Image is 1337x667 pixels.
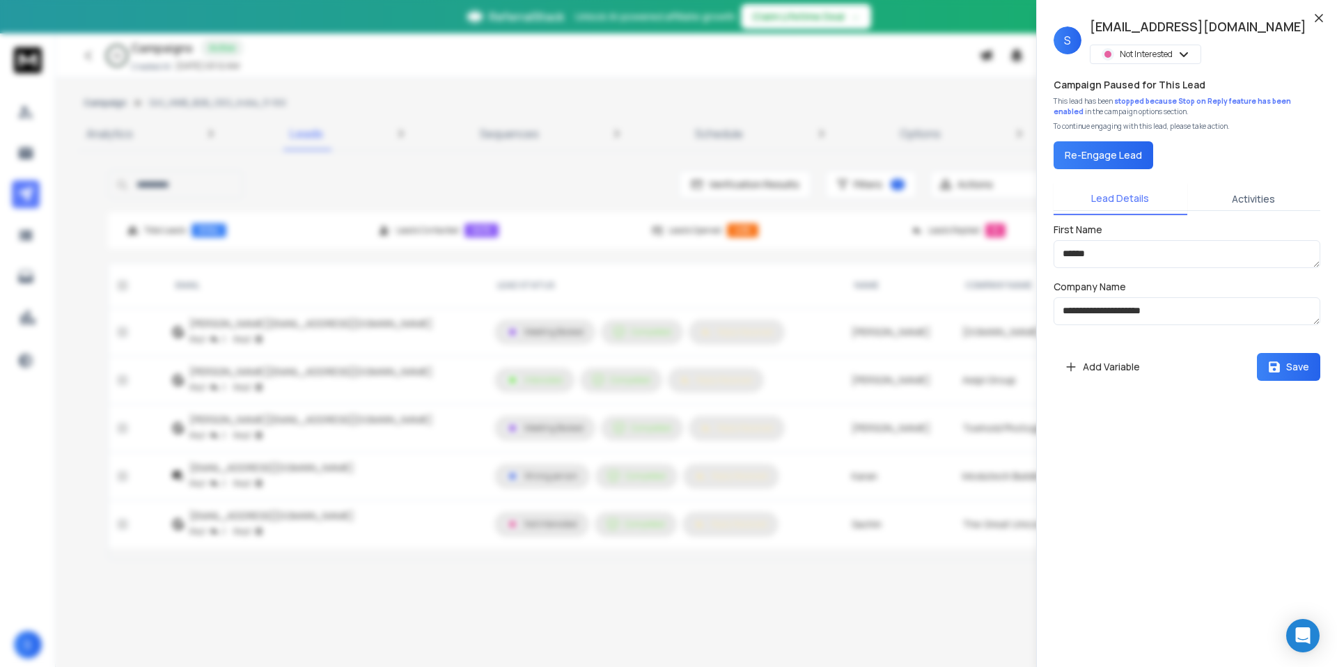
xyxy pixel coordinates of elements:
[1120,49,1173,60] p: Not Interested
[1054,141,1153,169] button: Re-Engage Lead
[1187,184,1321,214] button: Activities
[1257,353,1320,381] button: Save
[1054,282,1126,292] label: Company Name
[1054,96,1291,116] span: stopped because Stop on Reply feature has been enabled
[1054,78,1205,92] h3: Campaign Paused for This Lead
[1286,619,1320,652] div: Open Intercom Messenger
[1054,225,1102,235] label: First Name
[1054,96,1320,117] div: This lead has been in the campaign options section.
[1054,353,1151,381] button: Add Variable
[1054,121,1230,132] p: To continue engaging with this lead, please take action.
[1054,183,1187,215] button: Lead Details
[1054,26,1081,54] span: S
[1090,17,1306,36] h1: [EMAIL_ADDRESS][DOMAIN_NAME]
